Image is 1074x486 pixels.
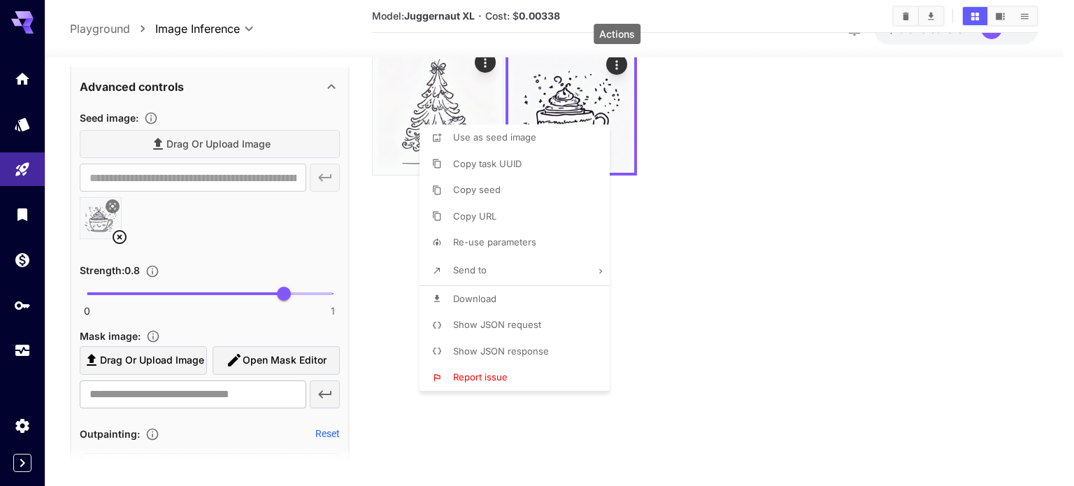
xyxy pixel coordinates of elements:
[453,319,541,330] span: Show JSON request
[453,184,501,195] span: Copy seed
[453,131,536,143] span: Use as seed image
[453,293,496,304] span: Download
[453,158,522,169] span: Copy task UUID
[453,345,549,357] span: Show JSON response
[453,210,496,222] span: Copy URL
[453,371,508,383] span: Report issue
[453,264,487,276] span: Send to
[453,236,536,248] span: Re-use parameters
[594,24,640,44] div: Actions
